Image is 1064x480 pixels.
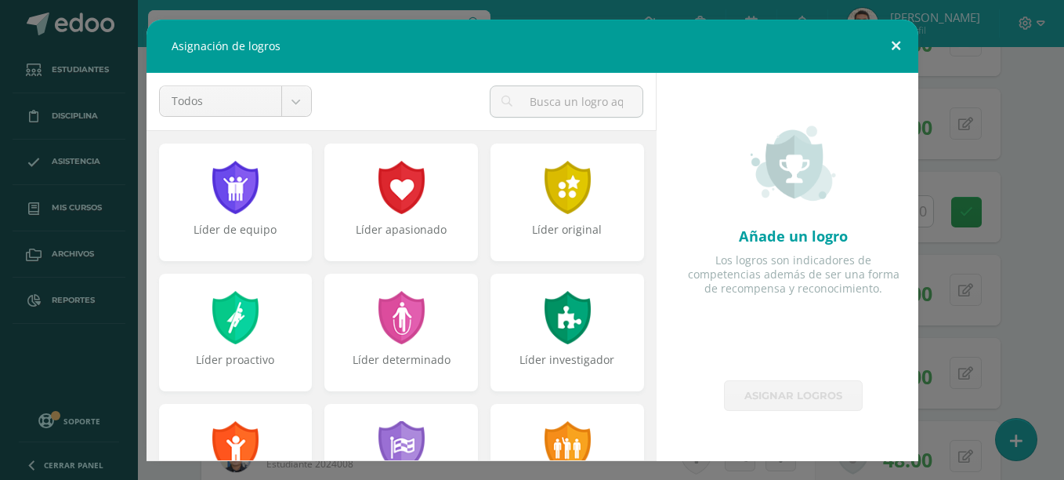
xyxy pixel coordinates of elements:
[160,86,311,116] a: Todos
[682,253,906,296] div: Los logros son indicadores de competencias además de ser una forma de recompensa y reconocimiento.
[724,380,863,411] a: Asignar logros
[874,20,918,73] button: Close (Esc)
[326,352,476,384] div: Líder determinado
[147,20,918,73] div: Asignación de logros
[172,86,270,116] span: Todos
[161,222,311,253] div: Líder de equipo
[161,352,311,384] div: Líder proactivo
[492,222,642,253] div: Líder original
[492,352,642,384] div: Líder investigador
[490,86,642,117] input: Busca un logro aquí...
[682,227,906,245] div: Añade un logro
[326,222,476,253] div: Líder apasionado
